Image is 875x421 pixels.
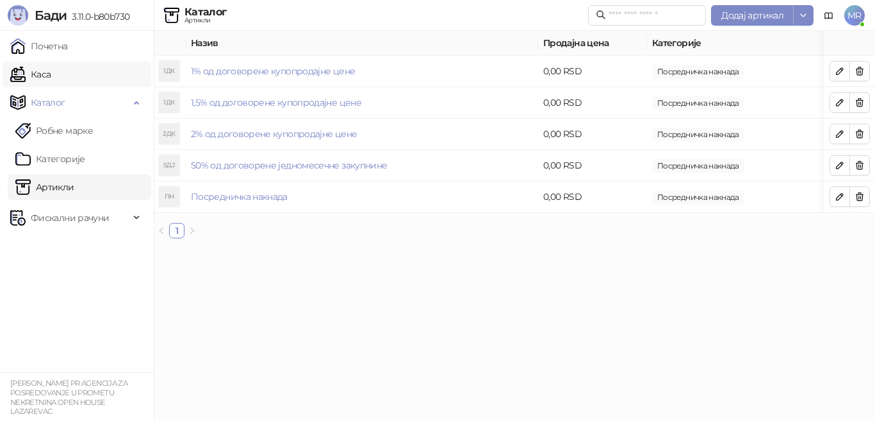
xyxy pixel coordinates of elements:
div: Каталог [184,7,227,17]
img: Artikli [164,8,179,23]
a: Категорије [15,146,85,172]
li: Претходна страна [154,223,169,238]
span: Додај артикал [721,10,783,21]
span: Посредничка накнада [652,128,744,142]
a: Документација [819,5,839,26]
li: Следећа страна [184,223,200,238]
a: ArtikliАртикли [15,174,74,200]
a: 1 [170,224,184,238]
span: Посредничка накнада [652,190,744,204]
span: Бади [35,8,67,23]
td: 0,00 RSD [538,150,647,181]
img: Logo [8,5,28,26]
small: [PERSON_NAME] PR AGENCIJA ZA POSREDOVANJE U PROMETU NEKRETNINA OPEN HOUSE LAZAREVAC [10,379,127,416]
span: MR [844,5,865,26]
div: 2ДК [159,124,179,144]
td: 50% од договорене једномесечне закупнине [186,150,538,181]
td: 0,00 RSD [538,181,647,213]
span: Посредничка накнада [652,96,744,110]
span: 3.11.0-b80b730 [67,11,129,22]
td: 0,00 RSD [538,87,647,119]
a: 1% од договорене купопродајне цене [191,65,355,77]
td: 1,5% од договорене купопродајне цене [186,87,538,119]
span: right [188,227,196,235]
span: Посредничка накнада [652,159,744,173]
span: left [158,227,165,235]
div: 5ДЈ [159,155,179,176]
a: Каса [10,62,51,87]
span: Посредничка накнада [652,65,744,79]
td: 0,00 RSD [538,119,647,150]
td: Посредничка накнада [186,181,538,213]
button: right [184,223,200,238]
div: 1ДК [159,61,179,81]
button: left [154,223,169,238]
span: Каталог [31,90,65,115]
span: Фискални рачуни [31,205,109,231]
a: 1,5% од договорене купопродајне цене [191,97,361,108]
td: 1% од договорене купопродајне цене [186,56,538,87]
a: Робне марке [15,118,93,144]
a: 2% од договорене купопродајне цене [191,128,357,140]
td: 2% од договорене купопродајне цене [186,119,538,150]
a: Посредничка накнада [191,191,288,202]
a: 50% од договорене једномесечне закупнине [191,160,387,171]
td: 0,00 RSD [538,56,647,87]
a: Почетна [10,33,68,59]
div: ПН [159,186,179,207]
th: Назив [186,31,538,56]
div: Артикли [184,17,227,24]
th: Продајна цена [538,31,647,56]
div: 1ДК [159,92,179,113]
button: Додај артикал [711,5,794,26]
li: 1 [169,223,184,238]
